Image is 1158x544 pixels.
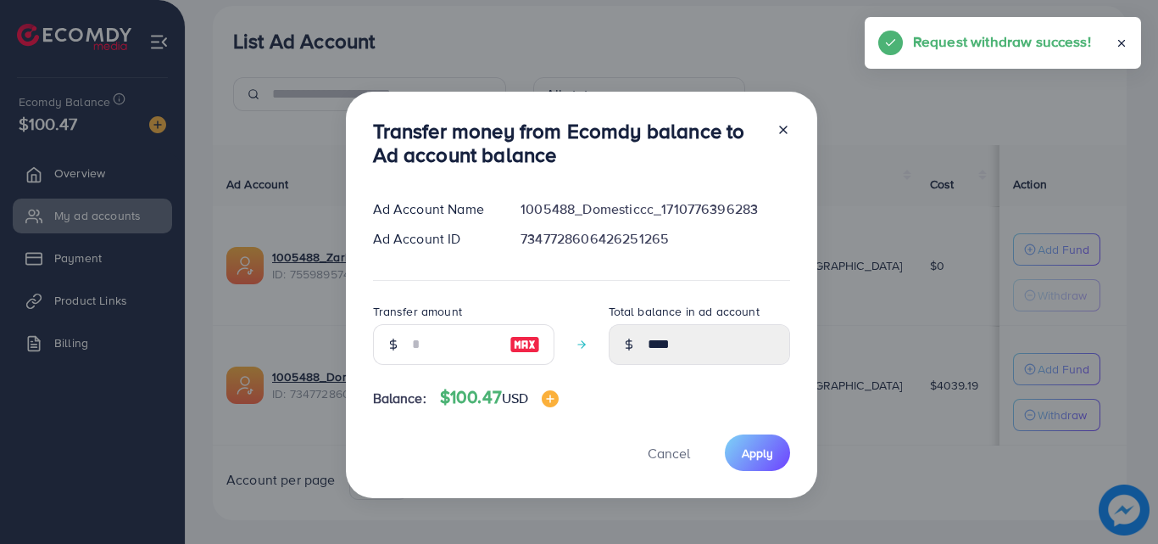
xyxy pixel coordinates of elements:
[725,435,790,471] button: Apply
[359,229,508,249] div: Ad Account ID
[502,389,528,407] span: USD
[609,303,760,320] label: Total balance in ad account
[359,199,508,219] div: Ad Account Name
[626,435,711,471] button: Cancel
[440,387,560,408] h4: $100.47
[373,389,426,408] span: Balance:
[373,303,462,320] label: Transfer amount
[373,119,763,168] h3: Transfer money from Ecomdy balance to Ad account balance
[507,229,803,249] div: 7347728606426251265
[509,334,540,355] img: image
[542,390,559,407] img: image
[742,445,773,462] span: Apply
[507,199,803,219] div: 1005488_Domesticcc_1710776396283
[648,444,690,463] span: Cancel
[913,31,1091,53] h5: Request withdraw success!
